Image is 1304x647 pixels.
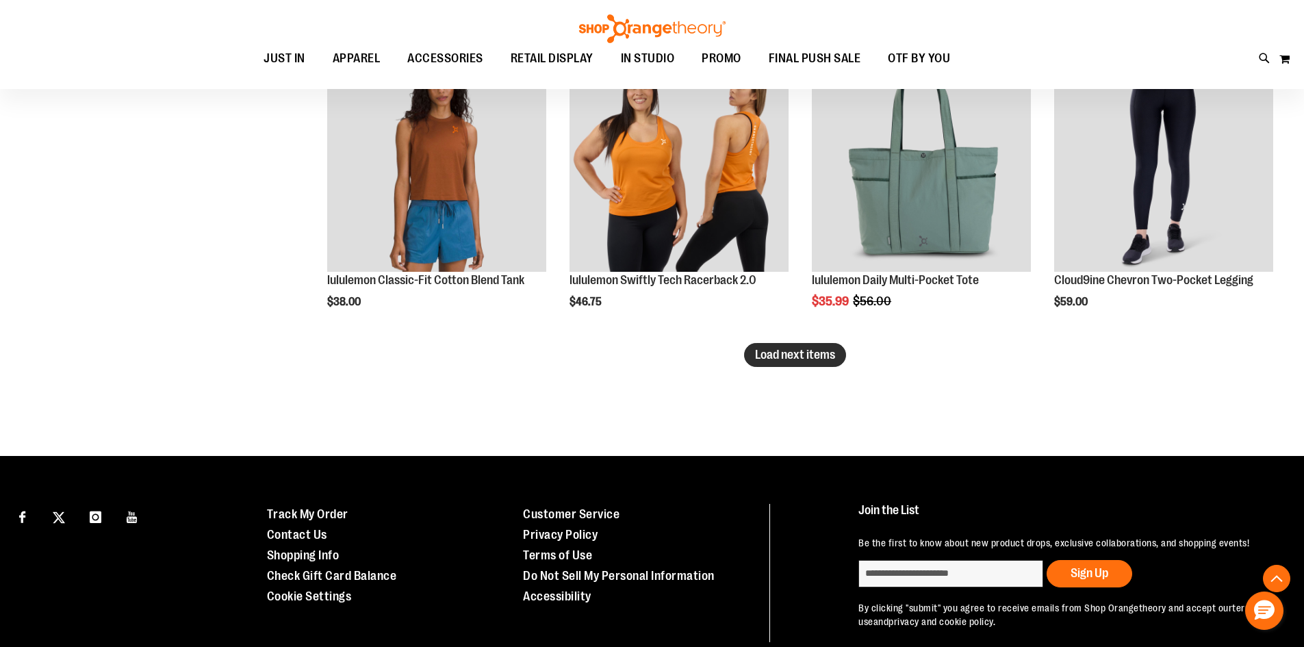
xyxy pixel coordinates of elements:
a: terms of use [858,602,1268,627]
span: RETAIL DISPLAY [511,43,593,74]
span: APPAREL [333,43,381,74]
a: Check Gift Card Balance [267,569,397,583]
span: Sign Up [1071,566,1108,580]
button: Hello, have a question? Let’s chat. [1245,592,1283,630]
h4: Join the List [858,504,1273,529]
button: Load next items [744,343,846,367]
a: Accessibility [523,589,591,603]
a: Visit our Instagram page [84,504,107,528]
p: Be the first to know about new product drops, exclusive collaborations, and shopping events! [858,536,1273,550]
button: Back To Top [1263,565,1290,592]
span: $56.00 [853,294,893,308]
a: RETAIL DISPLAY [497,43,607,75]
a: Visit our X page [47,504,71,528]
a: Customer Service [523,507,619,521]
button: Sign Up [1047,560,1132,587]
a: lululemon Swiftly Tech Racerback 2.0 [570,273,756,287]
span: $35.99 [812,294,851,308]
a: lululemon Swiftly Tech Racerback 2.0 [570,53,789,275]
img: Cloud9ine Chevron Two-Pocket Legging [1054,53,1273,272]
div: product [1047,47,1280,344]
a: lululemon Daily Multi-Pocket Tote [812,273,979,287]
a: JUST IN [250,43,319,75]
a: OTF BY YOU [874,43,964,75]
a: Visit our Youtube page [120,504,144,528]
img: lululemon Daily Multi-Pocket Tote [812,53,1031,272]
span: JUST IN [264,43,305,74]
div: product [805,47,1038,344]
a: Contact Us [267,528,327,542]
a: APPAREL [319,43,394,74]
p: By clicking "submit" you agree to receive emails from Shop Orangetheory and accept our and [858,601,1273,629]
a: Do Not Sell My Personal Information [523,569,715,583]
span: ACCESSORIES [407,43,483,74]
a: Visit our Facebook page [10,504,34,528]
a: Cookie Settings [267,589,352,603]
img: Twitter [53,511,65,524]
a: Privacy Policy [523,528,598,542]
a: FINAL PUSH SALE [755,43,875,75]
a: Track My Order [267,507,348,521]
span: PROMO [702,43,741,74]
div: product [320,47,553,344]
span: Load next items [755,348,835,361]
a: privacy and cookie policy. [888,616,995,627]
div: product [563,47,795,344]
span: FINAL PUSH SALE [769,43,861,74]
span: $38.00 [327,296,363,308]
input: enter email [858,560,1043,587]
a: Cloud9ine Chevron Two-Pocket Legging [1054,53,1273,275]
a: IN STUDIO [607,43,689,75]
a: ACCESSORIES [394,43,497,75]
img: lululemon Classic-Fit Cotton Blend Tank [327,53,546,272]
span: $59.00 [1054,296,1090,308]
span: $46.75 [570,296,604,308]
img: lululemon Swiftly Tech Racerback 2.0 [570,53,789,272]
a: PROMO [688,43,755,75]
a: Shopping Info [267,548,340,562]
img: Shop Orangetheory [577,14,728,43]
span: IN STUDIO [621,43,675,74]
a: lululemon Classic-Fit Cotton Blend Tank [327,273,524,287]
span: OTF BY YOU [888,43,950,74]
a: lululemon Daily Multi-Pocket ToteSALE [812,53,1031,275]
a: Terms of Use [523,548,592,562]
a: Cloud9ine Chevron Two-Pocket Legging [1054,273,1253,287]
a: lululemon Classic-Fit Cotton Blend Tank [327,53,546,275]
